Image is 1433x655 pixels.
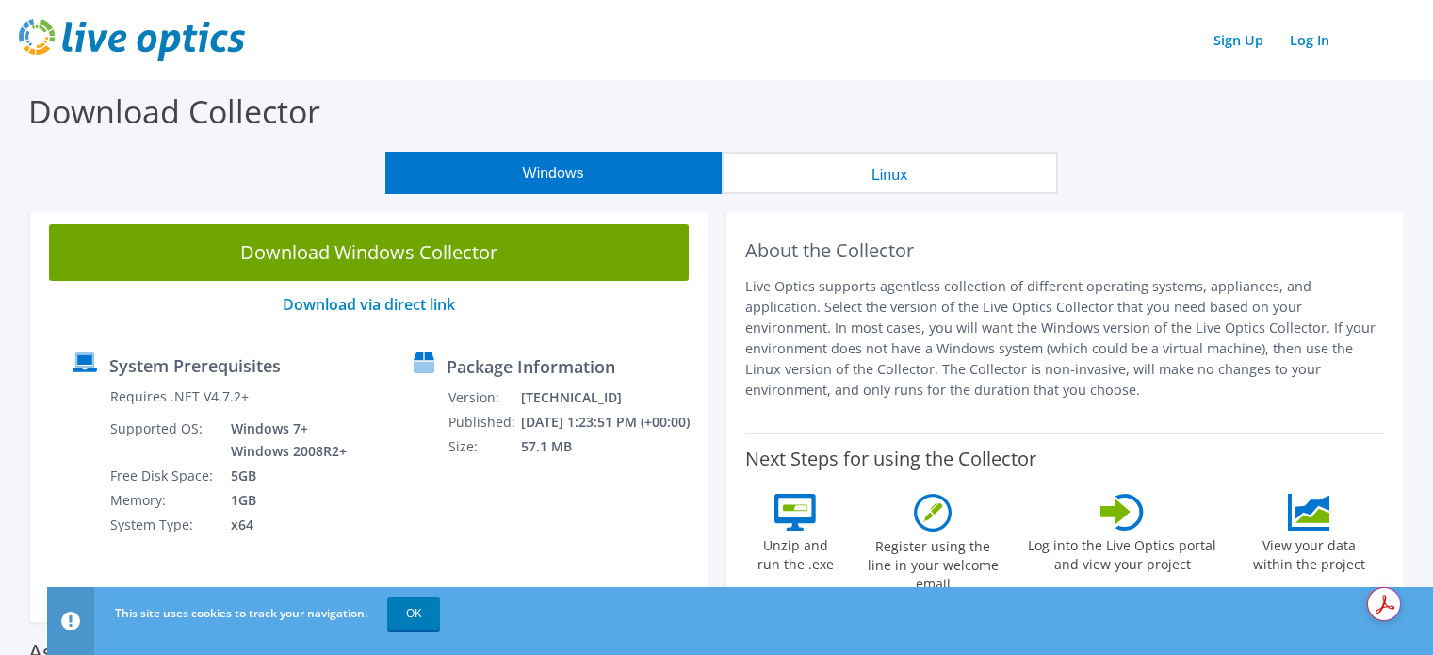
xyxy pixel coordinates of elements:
[387,597,440,630] a: OK
[110,387,249,406] label: Requires .NET V4.7.2+
[722,152,1058,194] button: Linux
[109,356,281,375] label: System Prerequisites
[448,410,520,434] td: Published:
[1241,531,1376,574] label: View your data within the project
[745,239,1385,262] h2: About the Collector
[217,488,350,513] td: 1GB
[49,224,689,281] a: Download Windows Collector
[283,294,455,315] a: Download via direct link
[385,152,722,194] button: Windows
[109,417,217,464] td: Supported OS:
[217,513,350,537] td: x64
[520,434,699,459] td: 57.1 MB
[109,464,217,488] td: Free Disk Space:
[448,385,520,410] td: Version:
[1280,26,1339,54] a: Log In
[1204,26,1273,54] a: Sign Up
[1027,531,1217,574] label: Log into the Live Optics portal and view your project
[115,605,367,621] span: This site uses cookies to track your navigation.
[745,276,1385,401] p: Live Optics supports agentless collection of different operating systems, appliances, and applica...
[862,532,1003,594] label: Register using the line in your welcome email
[109,513,217,537] td: System Type:
[109,488,217,513] td: Memory:
[745,448,1036,470] label: Next Steps for using the Collector
[19,19,245,61] img: live_optics_svg.svg
[28,90,320,133] label: Download Collector
[448,434,520,459] td: Size:
[752,531,839,574] label: Unzip and run the .exe
[447,357,615,376] label: Package Information
[520,410,699,434] td: [DATE] 1:23:51 PM (+00:00)
[217,417,350,464] td: Windows 7+ Windows 2008R2+
[217,464,350,488] td: 5GB
[520,385,699,410] td: [TECHNICAL_ID]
